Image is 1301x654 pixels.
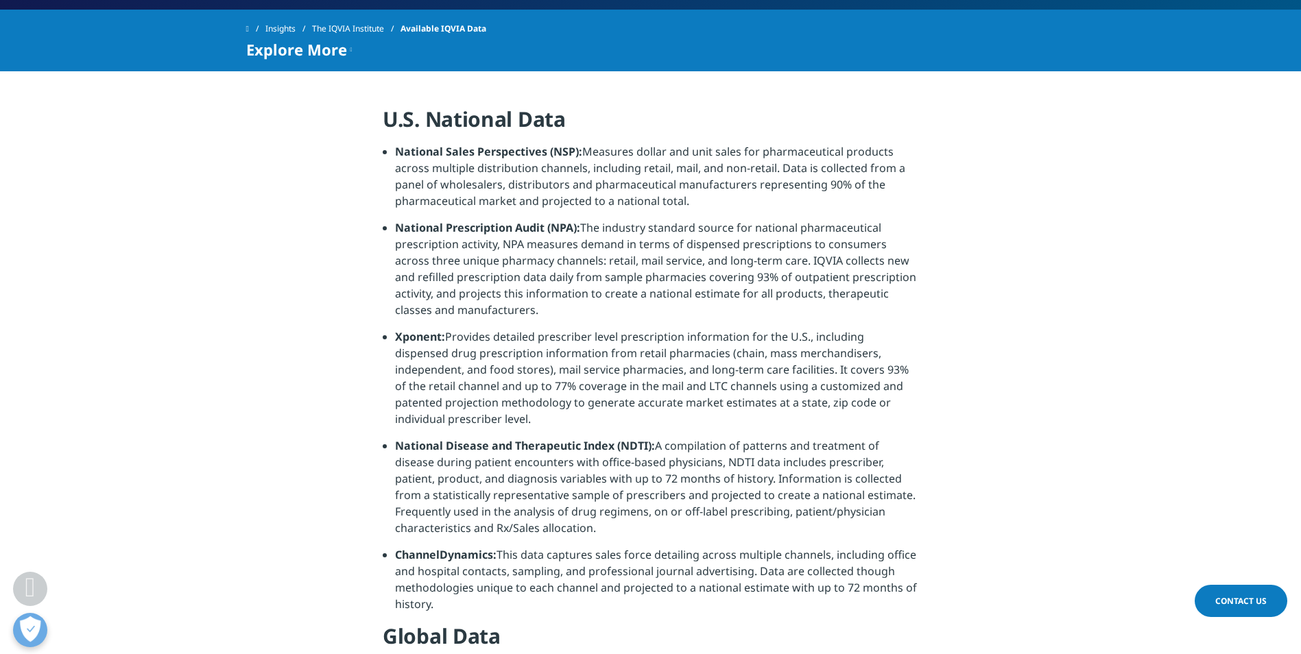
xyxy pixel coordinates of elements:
li: A compilation of patterns and treatment of disease during patient encounters with office-based ph... [395,437,918,546]
a: Contact Us [1195,585,1287,617]
strong: ChannelDynamics: [395,547,497,562]
li: Provides detailed prescriber level prescription information for the U.S., including dispensed dru... [395,328,918,437]
span: Contact Us [1215,595,1267,607]
strong: National Sales Perspectives (NSP): [395,144,582,159]
strong: Xponent: [395,329,445,344]
a: Insights [265,16,312,41]
button: Open Preferences [13,613,47,647]
h4: U.S. National Data [383,106,918,143]
span: Explore More [246,41,347,58]
li: The industry standard source for national pharmaceutical prescription activity, NPA measures dema... [395,219,918,328]
span: Available IQVIA Data [401,16,486,41]
strong: National Disease and Therapeutic Index (NDTI): [395,438,655,453]
li: This data captures sales force detailing across multiple channels, including office and hospital ... [395,546,918,622]
a: The IQVIA Institute [312,16,401,41]
strong: National Prescription Audit (NPA): [395,220,580,235]
li: Measures dollar and unit sales for pharmaceutical products across multiple distribution channels,... [395,143,918,219]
